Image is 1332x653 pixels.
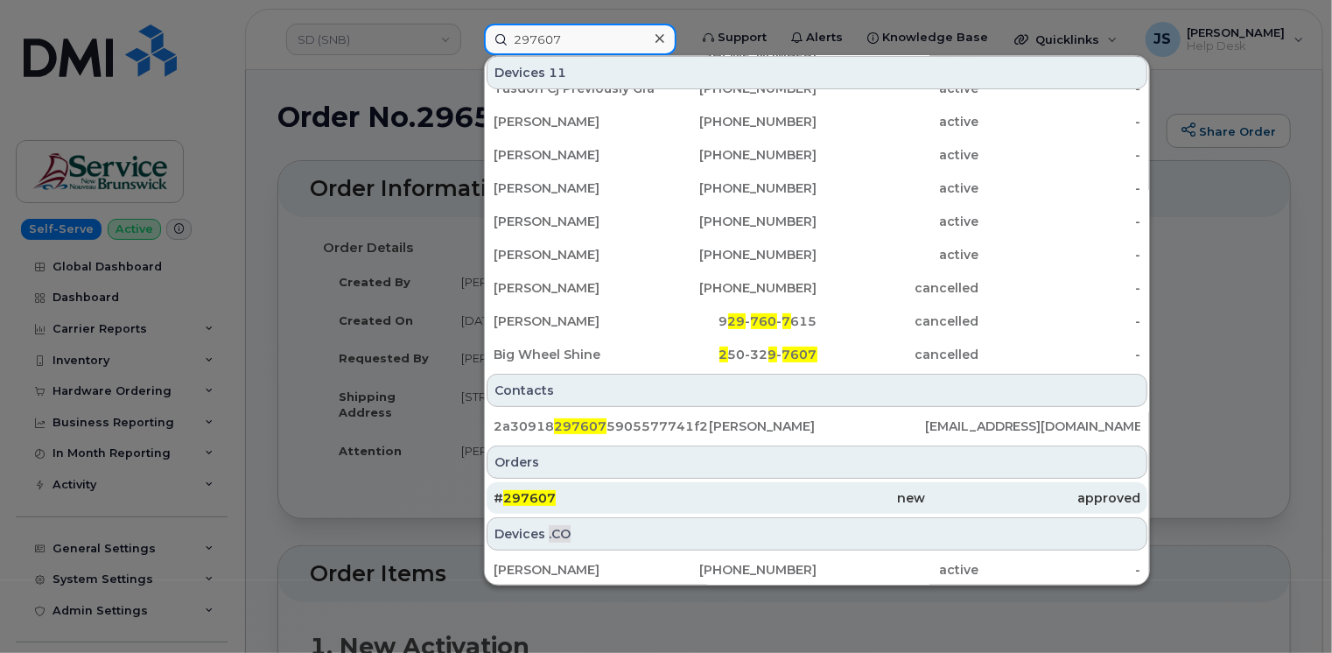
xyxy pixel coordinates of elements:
span: 7 [782,313,791,329]
span: 2 [719,347,728,362]
div: [PHONE_NUMBER] [655,279,817,297]
span: 7607 [782,347,817,362]
div: cancelled [817,346,979,363]
div: [PERSON_NAME] [494,246,655,263]
div: approved [925,489,1140,507]
div: [PERSON_NAME] [494,279,655,297]
span: 297607 [503,490,556,506]
div: - [978,146,1140,164]
div: active [817,246,979,263]
div: [PHONE_NUMBER] [655,113,817,130]
a: 2a309182976075905577741f2153afdf[PERSON_NAME][EMAIL_ADDRESS][DOMAIN_NAME] [487,411,1147,442]
div: Devices [487,56,1147,89]
a: [PERSON_NAME][PHONE_NUMBER]active- [487,172,1147,204]
div: 2a30918 5905577741f2153afdf [494,418,709,435]
div: active [817,146,979,164]
div: [PHONE_NUMBER] [655,561,817,579]
div: [PERSON_NAME] [494,146,655,164]
div: 50-32 - [655,346,817,363]
a: #297607newapproved [487,482,1147,514]
a: Big Wheel Shine250-329-7607cancelled- [487,339,1147,370]
span: 760 [751,313,777,329]
div: [PERSON_NAME] [494,561,655,579]
div: - [978,312,1140,330]
div: - [978,246,1140,263]
div: Contacts [487,374,1147,407]
div: [PERSON_NAME] [494,113,655,130]
div: Orders [487,446,1147,479]
a: [PERSON_NAME][PHONE_NUMBER]active- [487,139,1147,171]
div: active [817,561,979,579]
div: - [978,179,1140,197]
a: [PERSON_NAME][PHONE_NUMBER]active- [487,239,1147,270]
span: .CO [549,525,571,543]
div: [PERSON_NAME] [494,179,655,197]
div: active [817,179,979,197]
div: - [978,213,1140,230]
div: # [494,489,709,507]
span: 29 [728,313,746,329]
div: [PHONE_NUMBER] [655,213,817,230]
a: [PERSON_NAME][PHONE_NUMBER]active- [487,554,1147,586]
div: [PERSON_NAME] [494,312,655,330]
div: new [709,489,924,507]
div: cancelled [817,312,979,330]
div: [PERSON_NAME] [494,213,655,230]
a: [PERSON_NAME][PHONE_NUMBER]cancelled- [487,272,1147,304]
div: 9 - - 615 [655,312,817,330]
div: - [978,346,1140,363]
a: [PERSON_NAME][PHONE_NUMBER]active- [487,106,1147,137]
div: active [817,113,979,130]
a: [PERSON_NAME]929-760-7615cancelled- [487,305,1147,337]
div: [PERSON_NAME] [709,418,924,435]
div: [PHONE_NUMBER] [655,246,817,263]
div: Big Wheel Shine [494,346,655,363]
div: cancelled [817,279,979,297]
a: Tusdon Cj Previously Grace[PHONE_NUMBER]active- [487,73,1147,104]
span: 297607 [554,418,606,434]
div: active [817,213,979,230]
a: [PERSON_NAME][PHONE_NUMBER]active- [487,206,1147,237]
div: - [978,279,1140,297]
div: [EMAIL_ADDRESS][DOMAIN_NAME] [925,418,1140,435]
div: [PHONE_NUMBER] [655,179,817,197]
div: Devices [487,517,1147,551]
div: - [978,113,1140,130]
div: [PHONE_NUMBER] [655,146,817,164]
div: - [978,561,1140,579]
span: 9 [768,347,777,362]
span: 11 [549,64,566,81]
